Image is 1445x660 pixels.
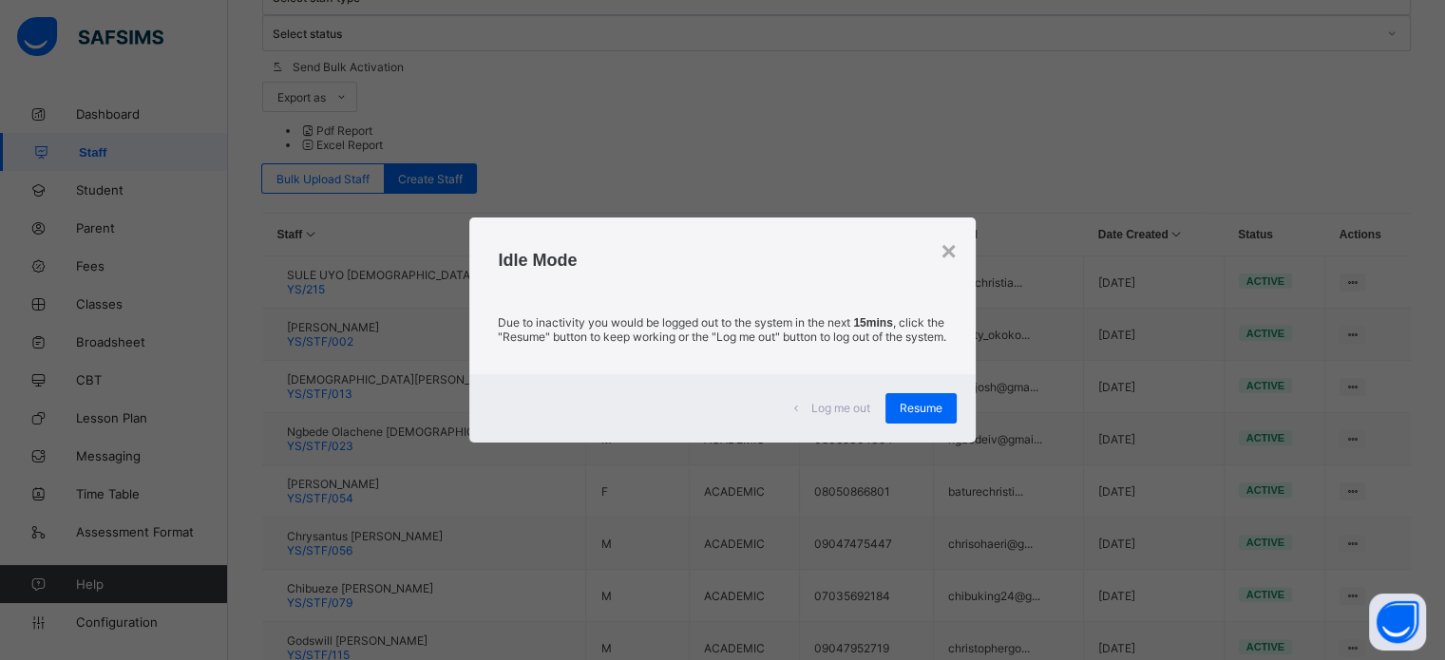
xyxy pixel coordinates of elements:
h2: Idle Mode [498,251,946,271]
strong: 15mins [853,316,892,330]
p: Due to inactivity you would be logged out to the system in the next , click the "Resume" button t... [498,315,946,344]
span: Log me out [811,401,870,415]
button: Open asap [1369,594,1426,651]
div: × [941,236,956,267]
span: Resume [900,401,942,415]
